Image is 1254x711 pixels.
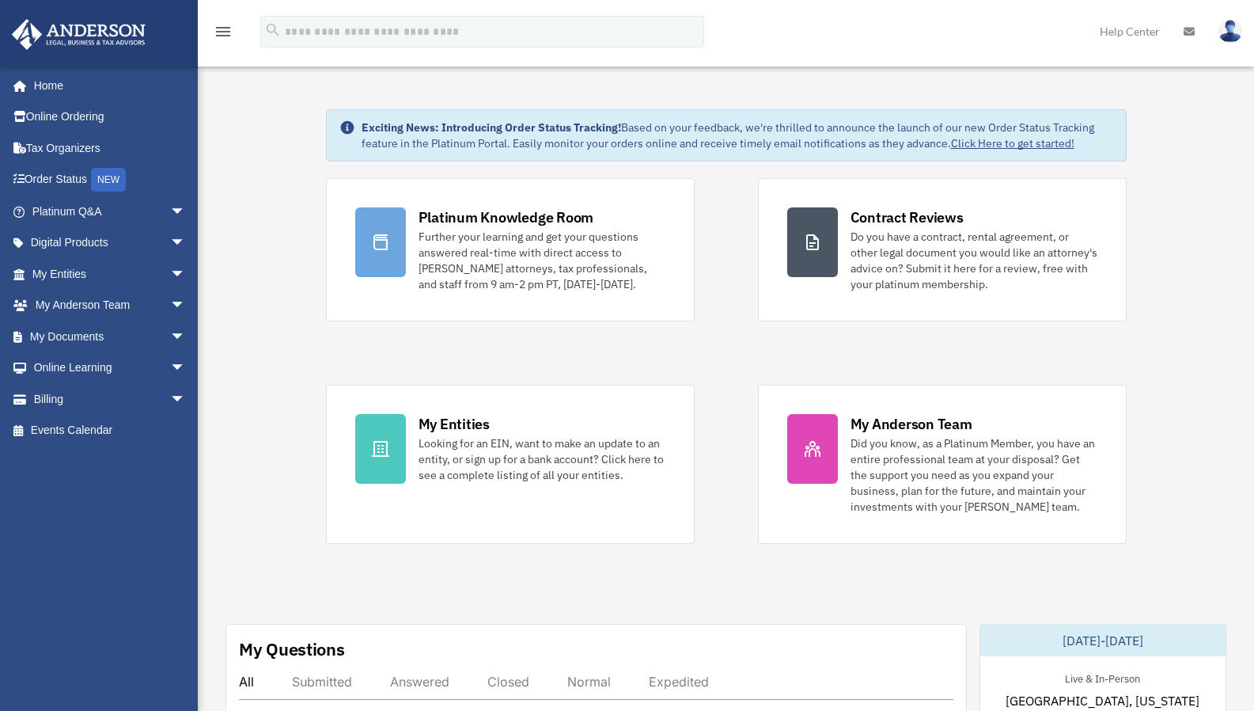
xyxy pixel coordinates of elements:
div: Did you know, as a Platinum Member, you have an entire professional team at your disposal? Get th... [851,435,1097,515]
a: Online Learningarrow_drop_down [11,352,210,384]
a: menu [214,28,233,41]
div: All [239,674,254,690]
a: Billingarrow_drop_down [11,383,210,415]
div: My Anderson Team [851,414,972,434]
img: Anderson Advisors Platinum Portal [7,19,150,50]
i: menu [214,22,233,41]
div: Submitted [292,674,352,690]
a: Click Here to get started! [951,136,1074,150]
div: Closed [487,674,529,690]
a: Platinum Knowledge Room Further your learning and get your questions answered real-time with dire... [326,178,695,321]
span: [GEOGRAPHIC_DATA], [US_STATE] [1006,691,1199,710]
a: Digital Productsarrow_drop_down [11,227,210,259]
span: arrow_drop_down [170,383,202,416]
i: search [264,21,282,39]
span: arrow_drop_down [170,352,202,385]
div: Answered [390,674,449,690]
a: Platinum Q&Aarrow_drop_down [11,196,210,227]
a: My Documentsarrow_drop_down [11,321,210,352]
div: Contract Reviews [851,207,964,227]
span: arrow_drop_down [170,227,202,260]
a: Home [11,70,202,101]
div: Normal [567,674,611,690]
div: Based on your feedback, we're thrilled to announce the launch of our new Order Status Tracking fe... [362,120,1113,151]
div: My Questions [239,637,345,661]
span: arrow_drop_down [170,290,202,322]
a: My Anderson Team Did you know, as a Platinum Member, you have an entire professional team at your... [758,385,1127,544]
a: Order StatusNEW [11,164,210,196]
a: My Anderson Teamarrow_drop_down [11,290,210,321]
a: Events Calendar [11,415,210,447]
div: [DATE]-[DATE] [980,625,1226,656]
a: Online Ordering [11,101,210,133]
div: NEW [91,168,126,192]
div: Further your learning and get your questions answered real-time with direct access to [PERSON_NAM... [419,229,665,292]
div: My Entities [419,414,490,434]
a: Contract Reviews Do you have a contract, rental agreement, or other legal document you would like... [758,178,1127,321]
span: arrow_drop_down [170,321,202,353]
div: Platinum Knowledge Room [419,207,594,227]
div: Expedited [649,674,709,690]
div: Looking for an EIN, want to make an update to an entity, or sign up for a bank account? Click her... [419,435,665,483]
div: Live & In-Person [1052,669,1153,686]
span: arrow_drop_down [170,258,202,291]
a: My Entities Looking for an EIN, want to make an update to an entity, or sign up for a bank accoun... [326,385,695,544]
img: User Pic [1218,20,1242,43]
div: Do you have a contract, rental agreement, or other legal document you would like an attorney's ad... [851,229,1097,292]
a: Tax Organizers [11,132,210,164]
span: arrow_drop_down [170,196,202,228]
a: My Entitiesarrow_drop_down [11,258,210,290]
strong: Exciting News: Introducing Order Status Tracking! [362,120,621,135]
